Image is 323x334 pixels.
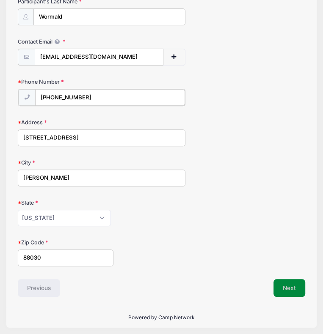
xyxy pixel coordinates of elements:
[13,314,310,321] p: Powered by Camp Network
[273,279,305,297] button: Next
[18,119,113,127] label: Address
[35,89,185,106] input: (xxx) xxx-xxxx
[35,49,163,66] input: email@email.com
[18,38,113,46] label: Contact Email
[18,199,113,207] label: State
[18,78,113,86] label: Phone Number
[18,249,113,266] input: xxxxx
[18,159,113,167] label: City
[18,239,113,247] label: Zip Code
[33,8,185,25] input: Participant's Last Name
